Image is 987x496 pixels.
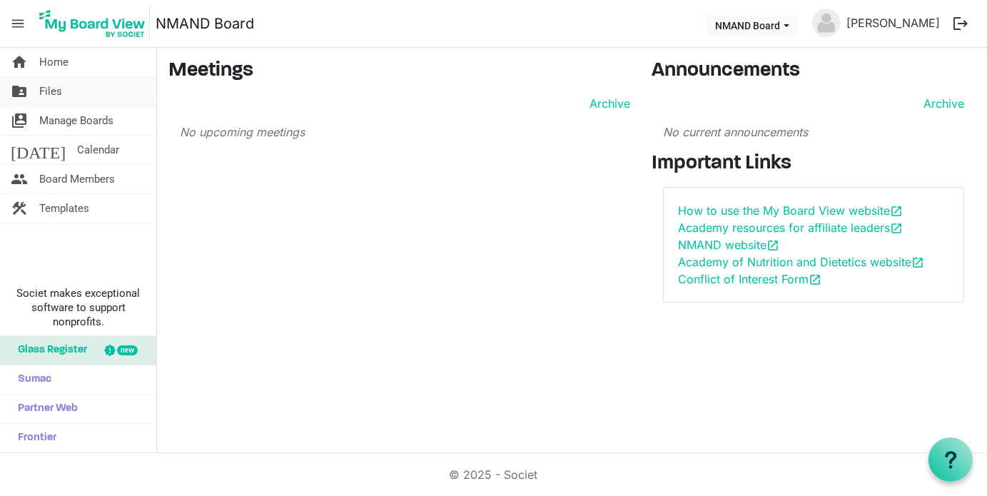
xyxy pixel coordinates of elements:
[766,239,779,252] span: open_in_new
[809,273,821,286] span: open_in_new
[77,136,119,164] span: Calendar
[11,77,28,106] span: folder_shared
[652,59,976,83] h3: Announcements
[168,59,630,83] h3: Meetings
[678,203,903,218] a: How to use the My Board View websiteopen_in_new
[946,9,976,39] button: logout
[11,194,28,223] span: construction
[652,152,976,176] h3: Important Links
[841,9,946,37] a: [PERSON_NAME]
[4,10,31,37] span: menu
[11,365,51,394] span: Sumac
[678,272,821,286] a: Conflict of Interest Formopen_in_new
[11,336,87,365] span: Glass Register
[11,106,28,135] span: switch_account
[678,221,903,235] a: Academy resources for affiliate leadersopen_in_new
[6,286,150,329] span: Societ makes exceptional software to support nonprofits.
[584,95,630,112] a: Archive
[117,345,138,355] div: new
[812,9,841,37] img: no-profile-picture.svg
[663,123,964,141] p: No current announcements
[39,165,115,193] span: Board Members
[39,106,113,135] span: Manage Boards
[890,205,903,218] span: open_in_new
[35,6,150,41] img: My Board View Logo
[678,255,924,269] a: Academy of Nutrition and Dietetics websiteopen_in_new
[678,238,779,252] a: NMAND websiteopen_in_new
[911,256,924,269] span: open_in_new
[39,48,69,76] span: Home
[11,136,66,164] span: [DATE]
[11,48,28,76] span: home
[11,165,28,193] span: people
[11,424,56,452] span: Frontier
[706,15,799,35] button: NMAND Board dropdownbutton
[450,467,538,482] a: © 2025 - Societ
[39,194,89,223] span: Templates
[890,222,903,235] span: open_in_new
[918,95,964,112] a: Archive
[11,395,78,423] span: Partner Web
[39,77,62,106] span: Files
[156,9,254,38] a: NMAND Board
[180,123,630,141] p: No upcoming meetings
[35,6,156,41] a: My Board View Logo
